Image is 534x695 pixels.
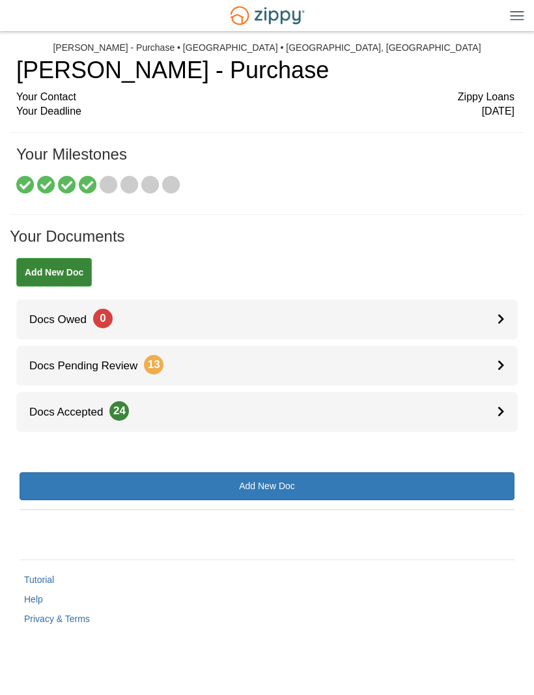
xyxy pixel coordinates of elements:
[24,574,54,585] a: Tutorial
[24,594,43,604] a: Help
[16,57,514,83] h1: [PERSON_NAME] - Purchase
[482,104,514,119] span: [DATE]
[10,228,524,258] h1: Your Documents
[20,472,514,500] a: Add New Doc
[24,614,90,624] a: Privacy & Terms
[144,355,163,375] span: 13
[16,313,113,326] span: Docs Owed
[16,392,518,432] a: Docs Accepted24
[16,146,514,176] h1: Your Milestones
[16,300,518,339] a: Docs Owed0
[16,90,514,105] div: Your Contact
[458,90,514,105] span: Zippy Loans
[109,401,129,421] span: 24
[16,104,514,119] div: Your Deadline
[510,10,524,20] img: Mobile Dropdown Menu
[93,309,113,328] span: 0
[16,346,518,386] a: Docs Pending Review13
[16,360,163,372] span: Docs Pending Review
[16,258,92,287] a: Add New Doc
[16,406,129,418] span: Docs Accepted
[53,42,481,53] div: [PERSON_NAME] - Purchase • [GEOGRAPHIC_DATA] • [GEOGRAPHIC_DATA], [GEOGRAPHIC_DATA]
